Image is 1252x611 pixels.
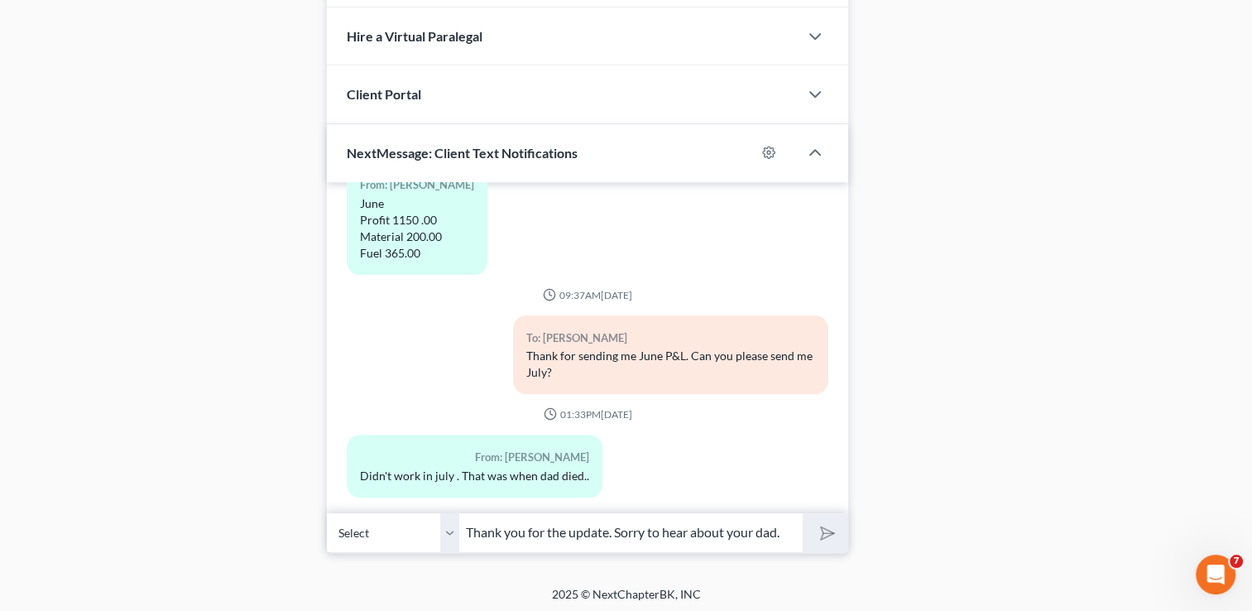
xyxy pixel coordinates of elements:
iframe: Intercom live chat [1196,555,1235,594]
div: To: [PERSON_NAME] [526,329,815,348]
span: 7 [1230,555,1243,568]
span: NextMessage: Client Text Notifications [347,145,578,161]
div: 09:37AM[DATE] [347,288,828,302]
div: Didn't work in july . That was when dad died.. [360,468,589,484]
div: June Profit 1150 .00 Material 200.00 Fuel 365.00 [360,195,474,262]
div: Thank for sending me June P&L. Can you please send me July? [526,348,815,381]
div: From: [PERSON_NAME] [360,448,589,467]
div: From: [PERSON_NAME] [360,176,474,195]
span: Client Portal [347,86,421,102]
input: Say something... [459,512,803,553]
div: 01:33PM[DATE] [347,407,828,421]
span: Hire a Virtual Paralegal [347,28,482,44]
